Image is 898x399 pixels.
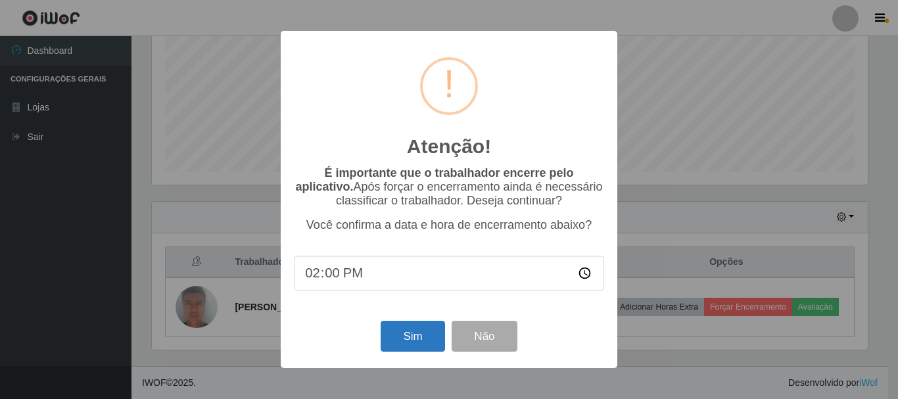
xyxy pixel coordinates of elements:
button: Não [452,321,517,352]
p: Após forçar o encerramento ainda é necessário classificar o trabalhador. Deseja continuar? [294,166,604,208]
b: É importante que o trabalhador encerre pelo aplicativo. [295,166,573,193]
p: Você confirma a data e hora de encerramento abaixo? [294,218,604,232]
button: Sim [381,321,444,352]
h2: Atenção! [407,135,491,158]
